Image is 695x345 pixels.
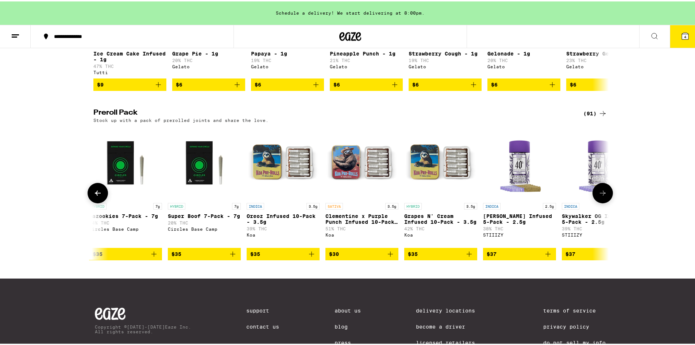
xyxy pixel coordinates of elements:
p: 3.5g [385,202,398,208]
p: Grape Pie - 1g [172,49,245,55]
span: $6 [412,80,419,86]
p: 19% THC [251,57,324,61]
p: Stock up with a pack of prerolled joints and share the love. [93,116,269,121]
p: 20% THC [172,57,245,61]
span: $35 [171,250,181,256]
button: Add to bag [172,77,245,89]
button: Add to bag [487,77,560,89]
a: Press [335,338,361,344]
span: $35 [408,250,418,256]
a: Contact Us [246,322,279,328]
span: $6 [570,80,576,86]
div: Koa [325,231,398,236]
p: 2.5g [543,202,556,208]
a: Open page for Super Boof 7-Pack - 7g from Circles Base Camp [168,125,241,246]
a: Privacy Policy [543,322,606,328]
button: Add to bag [330,77,403,89]
a: Become a Driver [416,322,488,328]
div: Circles Base Camp [89,225,162,230]
span: $6 [176,80,182,86]
p: SATIVA [325,202,343,208]
a: Support [246,306,279,312]
div: STIIIZY [562,231,635,236]
p: 20% THC [168,219,241,224]
button: Add to bag [93,77,166,89]
img: Circles Base Camp - Bazookies 7-Pack - 7g [89,125,162,198]
a: Open page for King Louis XIII Infused 5-Pack - 2.5g from STIIIZY [483,125,556,246]
button: Add to bag [562,246,635,259]
p: Gelonade - 1g [487,49,560,55]
span: $6 [255,80,261,86]
p: Grapes N' Cream Infused 10-Pack - 3.5g [404,212,477,223]
a: Do Not Sell My Info [543,338,606,344]
a: Open page for Skywalker OG Infused 5-Pack - 2.5g from STIIIZY [562,125,635,246]
p: 3.5g [464,202,477,208]
a: About Us [335,306,361,312]
span: $6 [491,80,498,86]
p: 20% THC [487,57,560,61]
span: $9 [97,80,104,86]
button: Add to bag [483,246,556,259]
p: 3.5g [306,202,320,208]
div: Tutti [93,69,166,73]
div: Gelato [330,63,403,68]
span: $35 [93,250,103,256]
span: $37 [487,250,497,256]
img: Koa - Oreoz Infused 10-Pack - 3.5g [247,125,320,198]
p: 19% THC [409,57,482,61]
p: INDICA [562,202,579,208]
button: Add to bag [404,246,477,259]
a: Open page for Oreoz Infused 10-Pack - 3.5g from Koa [247,125,320,246]
p: 23% THC [566,57,639,61]
p: Strawberry Gelato - 1g [566,49,639,55]
img: STIIIZY - Skywalker OG Infused 5-Pack - 2.5g [562,125,635,198]
a: Delivery Locations [416,306,488,312]
p: HYBRID [404,202,422,208]
span: Hi. Need any help? [4,5,53,11]
p: INDICA [247,202,264,208]
a: Open page for Clementine x Purple Punch Infused 10-Pack - 3.5g from Koa [325,125,398,246]
span: 4 [684,33,686,38]
p: INDICA [483,202,501,208]
p: Bazookies 7-Pack - 7g [89,212,162,218]
button: Add to bag [566,77,639,89]
p: Clementine x Purple Punch Infused 10-Pack - 3.5g [325,212,398,223]
span: $35 [250,250,260,256]
div: Circles Base Camp [168,225,241,230]
span: $6 [333,80,340,86]
p: 38% THC [483,225,556,230]
p: 21% THC [330,57,403,61]
p: Ice Cream Cake Infused - 1g [93,49,166,61]
p: 24% THC [89,219,162,224]
div: Gelato [172,63,245,68]
p: 7g [153,202,162,208]
p: 42% THC [404,225,477,230]
p: Papaya - 1g [251,49,324,55]
a: (91) [583,108,607,116]
p: [PERSON_NAME] Infused 5-Pack - 2.5g [483,212,556,223]
button: Add to bag [247,246,320,259]
a: Licensed Retailers [416,338,488,344]
p: Oreoz Infused 10-Pack - 3.5g [247,212,320,223]
img: Koa - Clementine x Purple Punch Infused 10-Pack - 3.5g [325,125,398,198]
a: Terms of Service [543,306,606,312]
p: Super Boof 7-Pack - 7g [168,212,241,218]
img: STIIIZY - King Louis XIII Infused 5-Pack - 2.5g [483,125,556,198]
p: Strawberry Cough - 1g [409,49,482,55]
button: Add to bag [251,77,324,89]
span: $30 [329,250,339,256]
div: Gelato [487,63,560,68]
p: 7g [232,202,241,208]
span: $37 [565,250,575,256]
button: Add to bag [89,246,162,259]
img: Circles Base Camp - Super Boof 7-Pack - 7g [168,125,241,198]
p: HYBRID [168,202,185,208]
div: Gelato [409,63,482,68]
a: Blog [335,322,361,328]
div: Gelato [566,63,639,68]
button: Add to bag [325,246,398,259]
button: Add to bag [168,246,241,259]
p: Skywalker OG Infused 5-Pack - 2.5g [562,212,635,223]
a: Open page for Grapes N' Cream Infused 10-Pack - 3.5g from Koa [404,125,477,246]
